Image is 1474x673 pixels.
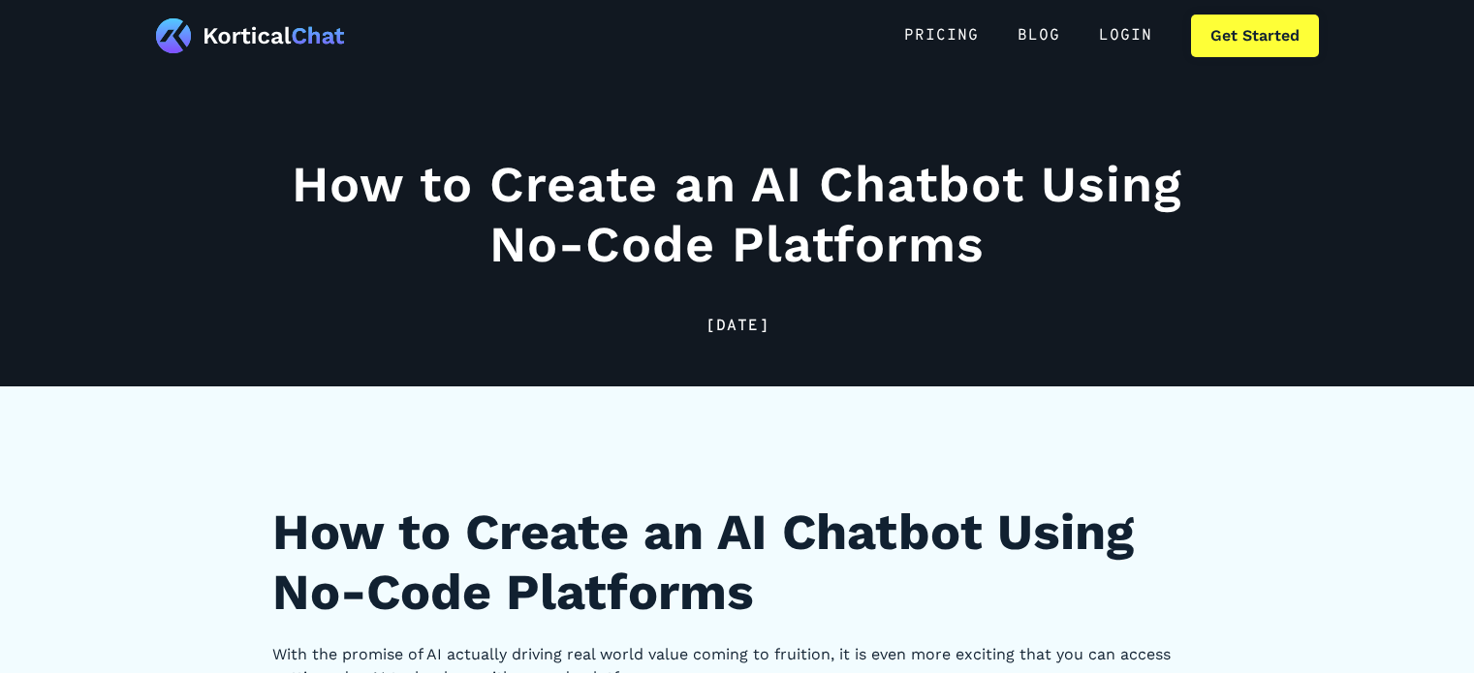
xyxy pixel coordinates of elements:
a: Login [1080,15,1172,57]
a: Get Started [1191,15,1319,57]
a: Blog [998,15,1080,57]
h1: ‍ [272,503,1203,624]
h1: How to Create an AI Chatbot Using No-Code Platforms [272,155,1203,276]
strong: How to Create an AI Chatbot Using No-Code Platforms [272,503,1134,622]
a: Pricing [885,15,998,57]
div: [DATE] [272,315,1203,338]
